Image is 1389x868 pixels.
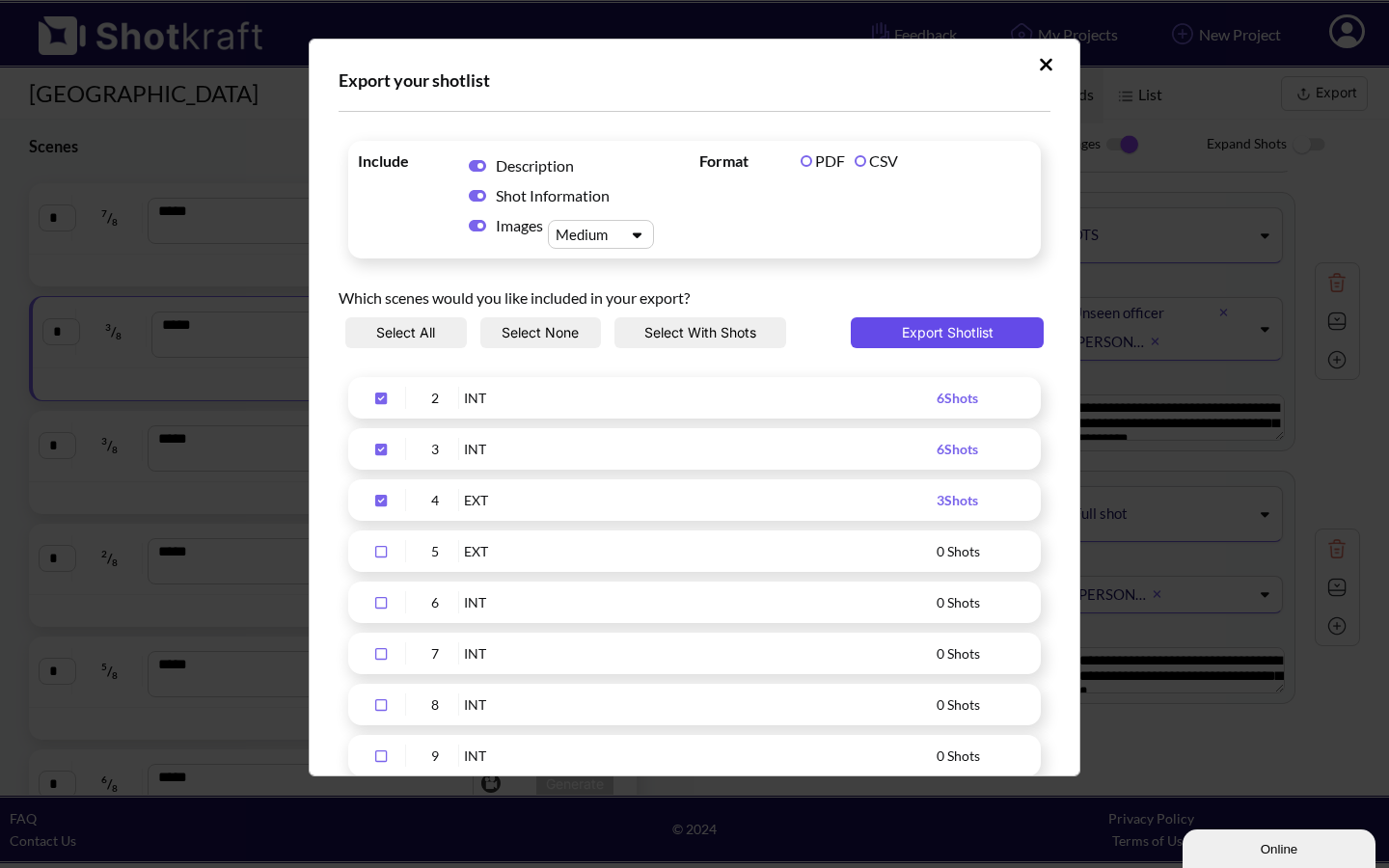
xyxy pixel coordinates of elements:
div: INT [464,438,937,460]
div: Upload Script [309,39,1080,776]
div: 5 [411,540,459,562]
div: 8 [411,693,459,716]
div: 2 [411,387,459,409]
span: 0 Shots [937,747,980,764]
div: 7 [411,642,459,665]
div: Export your shotlist [339,68,1050,92]
span: 0 Shots [937,594,980,610]
div: Which scenes would you like included in your export? [339,268,1050,317]
span: Include [358,150,454,171]
label: PDF [801,151,845,170]
span: 6 Shots [937,390,978,406]
span: 0 Shots [937,543,980,559]
div: INT [464,387,937,409]
button: Export Shotlist [851,317,1044,348]
span: 3 Shots [937,492,978,508]
label: CSV [855,151,898,170]
div: INT [464,745,937,767]
span: 0 Shots [937,696,980,713]
div: EXT [464,489,937,511]
div: INT [464,693,937,716]
span: 0 Shots [937,645,980,662]
div: 6 [411,591,459,613]
span: Images [496,215,548,235]
button: Select All [345,317,467,348]
span: 6 Shots [937,441,978,457]
iframe: chat widget [1183,826,1379,868]
span: Format [699,150,796,171]
div: INT [464,642,937,665]
span: Description [496,156,574,175]
div: INT [464,591,937,613]
div: 4 [411,489,459,511]
div: EXT [464,540,937,562]
button: Select With Shots [614,317,786,348]
button: Select None [480,317,602,348]
div: 9 [411,745,459,767]
div: 3 [411,438,459,460]
span: Shot Information [496,186,610,204]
